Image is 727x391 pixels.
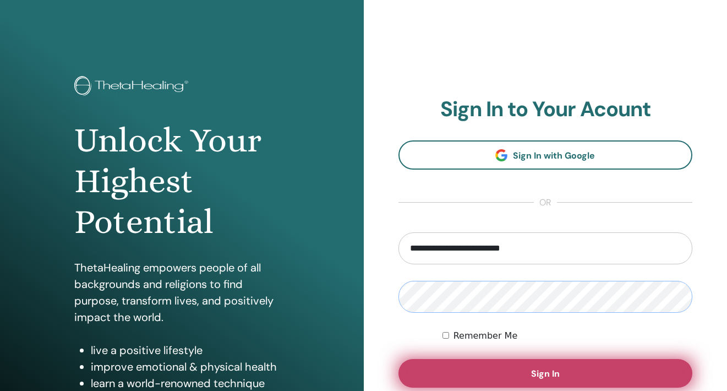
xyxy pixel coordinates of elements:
label: Remember Me [453,329,518,343]
div: Keep me authenticated indefinitely or until I manually logout [442,329,692,343]
span: or [534,196,557,209]
h2: Sign In to Your Acount [398,97,693,122]
h1: Unlock Your Highest Potential [74,120,289,243]
button: Sign In [398,359,693,388]
span: Sign In [531,368,560,379]
p: ThetaHealing empowers people of all backgrounds and religions to find purpose, transform lives, a... [74,259,289,325]
span: Sign In with Google [513,150,595,161]
li: live a positive lifestyle [91,342,289,359]
a: Sign In with Google [398,140,693,170]
li: improve emotional & physical health [91,359,289,375]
